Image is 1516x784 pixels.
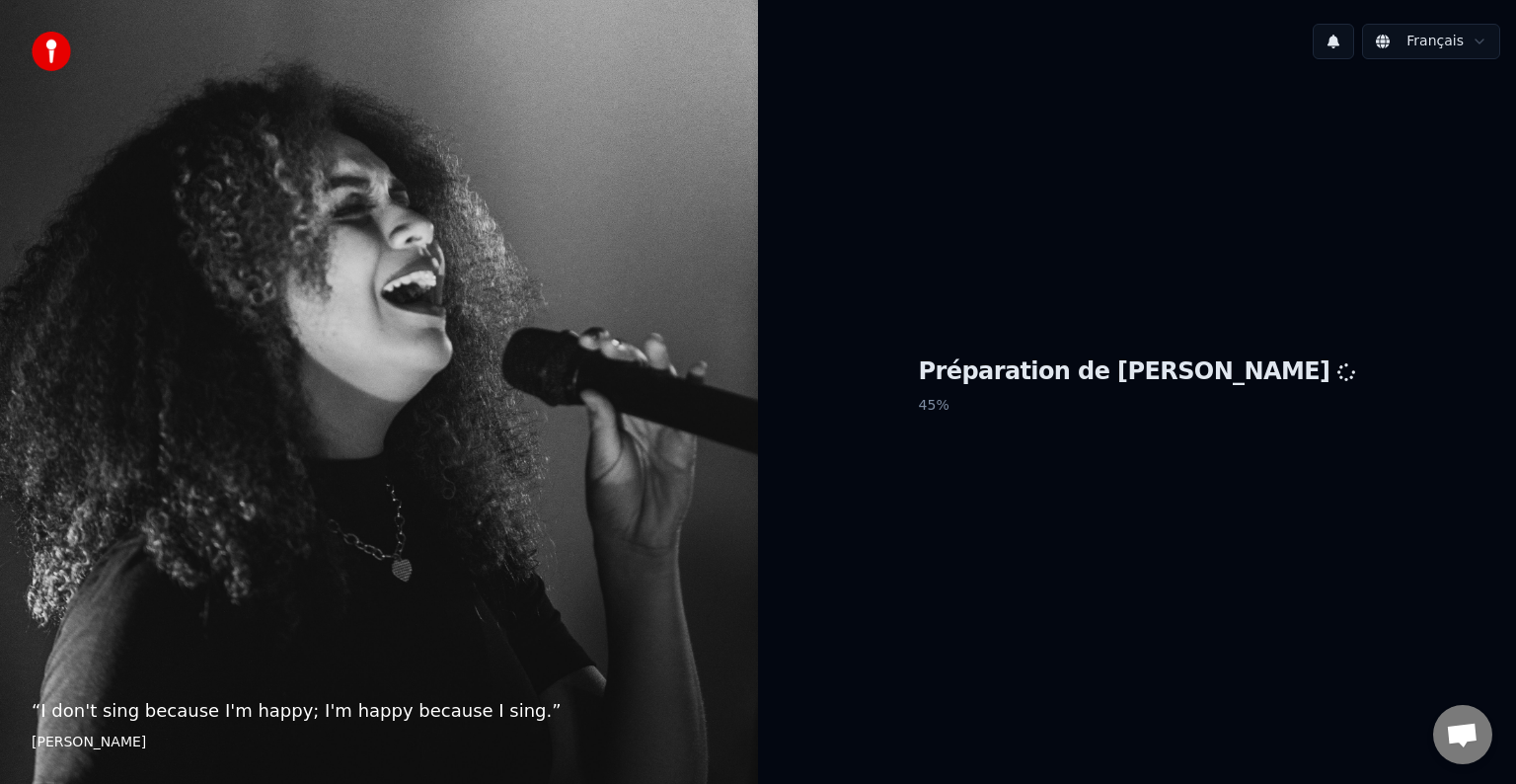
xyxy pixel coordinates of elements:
a: Ouvrir le chat [1433,705,1492,764]
img: youka [32,32,71,71]
footer: [PERSON_NAME] [32,733,726,752]
p: “ I don't sing because I'm happy; I'm happy because I sing. ” [32,697,726,725]
p: 45 % [919,388,1356,424]
h1: Préparation de [PERSON_NAME] [919,356,1356,388]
